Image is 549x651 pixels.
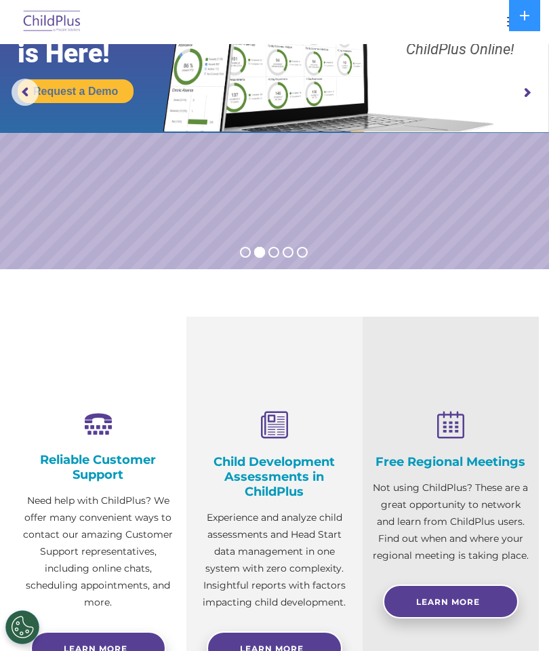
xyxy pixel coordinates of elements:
[20,492,176,611] p: Need help with ChildPlus? We offer many convenient ways to contact our amazing Customer Support r...
[373,479,529,564] p: Not using ChildPlus? These are a great opportunity to network and learn from ChildPlus users. Fin...
[20,452,176,482] h4: Reliable Customer Support
[5,610,39,644] button: Cookies Settings
[481,586,549,651] iframe: Chat Widget
[383,585,518,618] a: Learn More
[416,597,480,607] span: Learn More
[20,6,84,38] img: ChildPlus by Procare Solutions
[197,454,352,499] h4: Child Development Assessments in ChildPlus
[373,454,529,469] h4: Free Regional Meetings
[18,79,134,103] a: Request a Demo
[197,509,352,611] p: Experience and analyze child assessments and Head Start data management in one system with zero c...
